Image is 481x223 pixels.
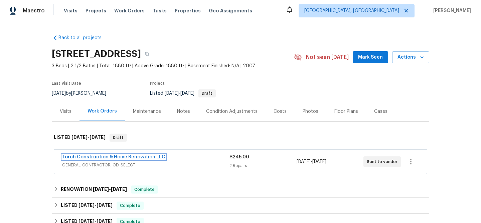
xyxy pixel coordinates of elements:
[132,186,157,193] span: Complete
[274,108,287,115] div: Costs
[374,108,387,115] div: Cases
[175,7,201,14] span: Properties
[392,51,429,64] button: Actions
[367,158,400,165] span: Sent to vendor
[78,203,113,208] span: -
[297,158,326,165] span: -
[52,91,66,96] span: [DATE]
[177,108,190,115] div: Notes
[61,185,127,194] h6: RENOVATION
[52,34,116,41] a: Back to all projects
[209,7,252,14] span: Geo Assignments
[52,51,141,57] h2: [STREET_ADDRESS]
[153,8,167,13] span: Tasks
[304,7,399,14] span: [GEOGRAPHIC_DATA], [GEOGRAPHIC_DATA]
[52,127,429,148] div: LISTED [DATE]-[DATE]Draft
[199,91,215,95] span: Draft
[180,91,194,96] span: [DATE]
[71,135,106,140] span: -
[165,91,194,96] span: -
[93,187,127,192] span: -
[93,187,109,192] span: [DATE]
[54,134,106,142] h6: LISTED
[397,53,424,62] span: Actions
[86,7,106,14] span: Projects
[52,181,429,198] div: RENOVATION [DATE]-[DATE]Complete
[297,159,311,164] span: [DATE]
[117,202,143,209] span: Complete
[78,203,95,208] span: [DATE]
[312,159,326,164] span: [DATE]
[52,81,81,85] span: Last Visit Date
[150,91,216,96] span: Listed
[52,198,429,214] div: LISTED [DATE]-[DATE]Complete
[334,108,358,115] div: Floor Plans
[206,108,258,115] div: Condition Adjustments
[165,91,179,96] span: [DATE]
[61,202,113,210] h6: LISTED
[353,51,388,64] button: Mark Seen
[97,203,113,208] span: [DATE]
[306,54,349,61] span: Not seen [DATE]
[62,162,229,168] span: GENERAL_CONTRACTOR, OD_SELECT
[62,155,165,159] a: Torch Construction & Home Renovation LLC
[141,48,153,60] button: Copy Address
[150,81,165,85] span: Project
[71,135,88,140] span: [DATE]
[64,7,77,14] span: Visits
[229,155,249,159] span: $245.00
[23,7,45,14] span: Maestro
[111,187,127,192] span: [DATE]
[52,89,114,97] div: by [PERSON_NAME]
[60,108,71,115] div: Visits
[110,134,126,141] span: Draft
[52,63,294,69] span: 3 Beds | 2 1/2 Baths | Total: 1880 ft² | Above Grade: 1880 ft² | Basement Finished: N/A | 2007
[229,162,296,169] div: 2 Repairs
[133,108,161,115] div: Maintenance
[303,108,318,115] div: Photos
[90,135,106,140] span: [DATE]
[88,108,117,115] div: Work Orders
[431,7,471,14] span: [PERSON_NAME]
[114,7,145,14] span: Work Orders
[358,53,383,62] span: Mark Seen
